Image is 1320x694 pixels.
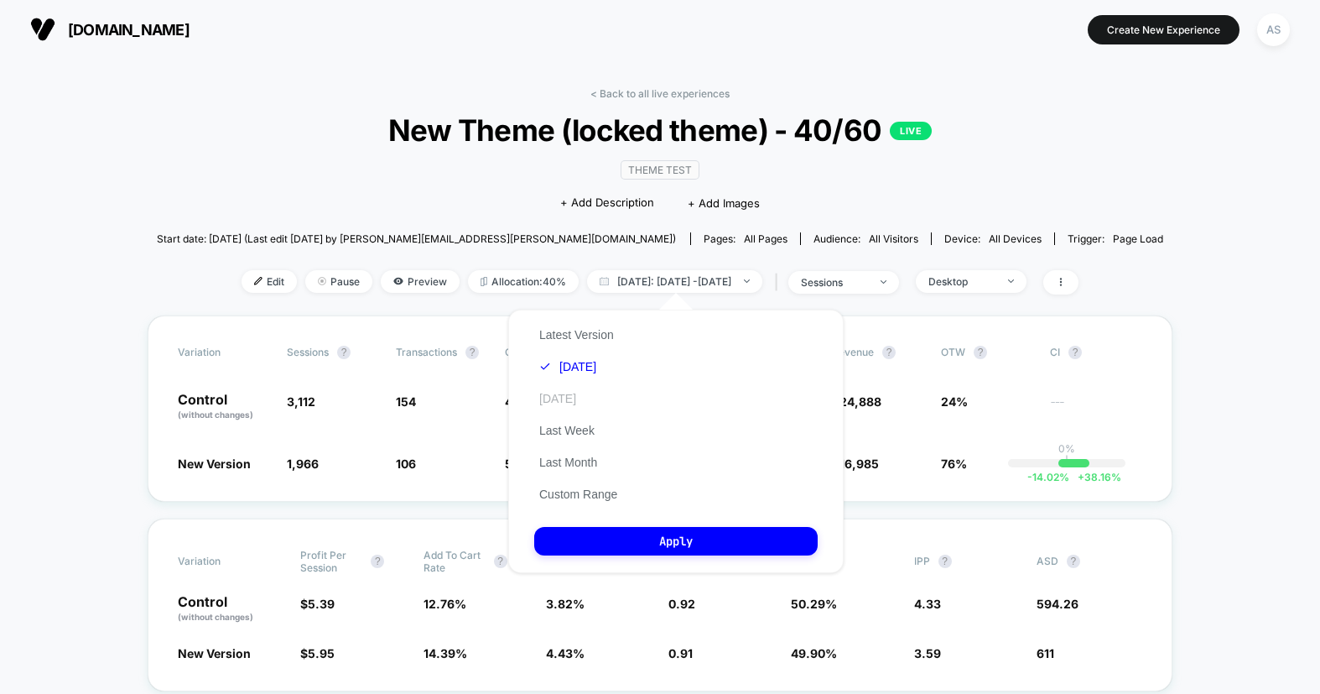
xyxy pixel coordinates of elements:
[801,276,868,289] div: sessions
[534,487,622,502] button: Custom Range
[30,17,55,42] img: Visually logo
[534,327,619,342] button: Latest Version
[938,555,952,568] button: ?
[1069,471,1121,483] span: 38.16 %
[1037,646,1054,660] span: 611
[424,646,467,660] span: 14.39 %
[989,232,1042,245] span: all devices
[941,394,968,409] span: 24%
[178,393,270,421] p: Control
[178,410,253,420] span: (without changes)
[424,549,486,574] span: Add To Cart Rate
[546,646,585,660] span: 4.43 %
[560,195,654,211] span: + Add Description
[928,275,995,288] div: Desktop
[688,196,760,210] span: + Add Images
[1037,597,1078,611] span: 594.26
[1067,555,1080,568] button: ?
[546,597,585,611] span: 3.82 %
[254,277,262,285] img: edit
[600,277,609,285] img: calendar
[481,277,487,286] img: rebalance
[881,280,886,284] img: end
[308,646,335,660] span: 5.95
[287,394,315,409] span: 3,112
[300,597,335,611] span: $
[300,646,335,660] span: $
[914,646,941,660] span: 3.59
[744,279,750,283] img: end
[1008,279,1014,283] img: end
[941,346,1033,359] span: OTW
[287,346,329,358] span: Sessions
[534,527,818,556] button: Apply
[1068,346,1082,359] button: ?
[396,457,416,471] span: 106
[914,597,941,611] span: 4.33
[1068,232,1163,245] div: Trigger:
[668,597,695,611] span: 0.92
[534,455,602,470] button: Last Month
[305,270,372,293] span: Pause
[587,270,762,293] span: [DATE]: [DATE] - [DATE]
[1050,397,1142,421] span: ---
[1065,455,1068,467] p: |
[424,597,466,611] span: 12.76 %
[668,646,693,660] span: 0.91
[1050,346,1142,359] span: CI
[396,346,457,358] span: Transactions
[791,597,837,611] span: 50.29 %
[178,646,251,660] span: New Version
[1252,13,1295,47] button: AS
[337,346,351,359] button: ?
[882,346,896,359] button: ?
[534,391,581,406] button: [DATE]
[534,359,601,374] button: [DATE]
[974,346,987,359] button: ?
[318,277,326,285] img: end
[1027,471,1069,483] span: -14.02 %
[371,555,384,568] button: ?
[1113,232,1163,245] span: Page Load
[890,122,932,140] p: LIVE
[771,270,788,295] span: |
[914,555,930,567] span: IPP
[178,457,251,471] span: New Version
[1257,13,1290,46] div: AS
[931,232,1054,245] span: Device:
[242,270,297,293] span: Edit
[1037,555,1058,567] span: ASD
[25,16,195,43] button: [DOMAIN_NAME]
[468,270,579,293] span: Allocation: 40%
[839,394,881,409] span: 24,888
[744,232,787,245] span: all pages
[1058,442,1075,455] p: 0%
[207,112,1113,148] span: New Theme (locked theme) - 40/60
[941,457,967,471] span: 76%
[178,612,253,622] span: (without changes)
[68,21,190,39] span: [DOMAIN_NAME]
[178,346,270,359] span: Variation
[621,160,699,180] span: Theme Test
[300,549,362,574] span: Profit Per Session
[813,232,918,245] div: Audience:
[287,457,319,471] span: 1,966
[869,232,918,245] span: All Visitors
[396,394,416,409] span: 154
[1088,15,1239,44] button: Create New Experience
[178,549,270,574] span: Variation
[381,270,460,293] span: Preview
[534,423,600,438] button: Last Week
[178,595,283,624] p: Control
[1078,471,1084,483] span: +
[590,87,730,100] a: < Back to all live experiences
[308,597,335,611] span: 5.39
[791,646,837,660] span: 49.90 %
[704,232,787,245] div: Pages:
[465,346,479,359] button: ?
[157,232,676,245] span: Start date: [DATE] (Last edit [DATE] by [PERSON_NAME][EMAIL_ADDRESS][PERSON_NAME][DOMAIN_NAME])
